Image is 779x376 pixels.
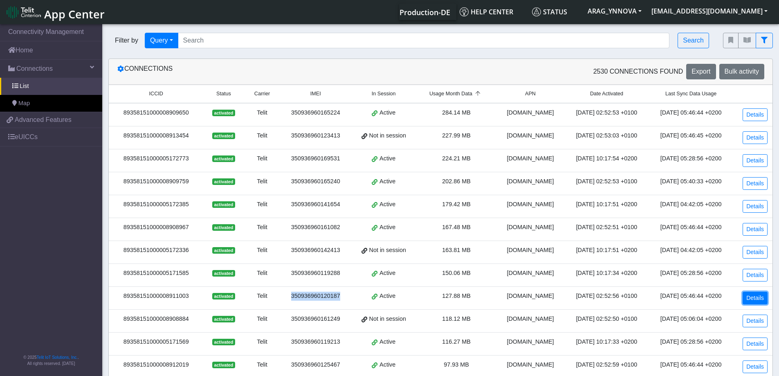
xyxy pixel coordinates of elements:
div: Telit [249,246,276,255]
div: Telit [249,177,276,186]
div: [DATE] 05:28:56 +0200 [654,154,728,163]
span: Usage Month Data [429,90,472,98]
div: [DATE] 05:06:04 +0200 [654,315,728,324]
span: 118.12 MB [442,315,471,322]
div: 89358151000008911003 [114,292,198,301]
span: Not in session [369,246,406,255]
a: Details [743,269,768,281]
div: [DOMAIN_NAME] [501,177,560,186]
span: 116.27 MB [442,338,471,345]
span: activated [212,293,235,299]
span: activated [212,224,235,231]
span: Date Activated [590,90,623,98]
a: Details [743,108,768,121]
div: Telit [249,269,276,278]
span: APN [525,90,536,98]
span: Not in session [369,131,406,140]
div: [DATE] 10:17:34 +0200 [569,269,644,278]
div: [DATE] 05:46:44 +0200 [654,223,728,232]
span: activated [212,201,235,208]
span: 284.14 MB [442,109,471,116]
span: In Session [372,90,396,98]
div: 89358151000005172336 [114,246,198,255]
div: [DATE] 04:42:05 +0200 [654,246,728,255]
span: activated [212,339,235,345]
div: 350936960161082 [285,223,346,232]
span: Status [216,90,231,98]
div: [DATE] 05:46:44 +0200 [654,360,728,369]
button: Search [678,33,709,48]
div: Telit [249,108,276,117]
div: Telit [249,292,276,301]
div: 350936960119213 [285,338,346,347]
span: Advanced Features [15,115,72,125]
div: 89358151000008912019 [114,360,198,369]
span: activated [212,155,235,162]
span: Active [379,360,395,369]
span: activated [212,110,235,116]
span: 127.88 MB [442,293,471,299]
div: Telit [249,131,276,140]
div: 89358151000005171569 [114,338,198,347]
span: Bulk activity [725,68,759,75]
div: 89358151000008909759 [114,177,198,186]
div: [DATE] 10:17:51 +0200 [569,200,644,209]
div: Telit [249,338,276,347]
div: 89358151000005172773 [114,154,198,163]
img: status.svg [532,7,541,16]
span: Filter by [108,36,145,45]
span: activated [212,133,235,139]
div: [DATE] 02:52:50 +0100 [569,315,644,324]
div: [DATE] 05:46:45 +0200 [654,131,728,140]
span: 163.81 MB [442,247,471,253]
span: Carrier [254,90,270,98]
div: Telit [249,223,276,232]
div: 350936960119288 [285,269,346,278]
span: activated [212,247,235,254]
a: Details [743,292,768,304]
a: Help center [456,4,529,20]
a: Details [743,246,768,259]
div: [DOMAIN_NAME] [501,223,560,232]
div: 89358151000005172385 [114,200,198,209]
span: activated [212,362,235,368]
span: 227.99 MB [442,132,471,139]
div: 350936960123413 [285,131,346,140]
span: 179.42 MB [442,201,471,207]
a: Details [743,200,768,213]
input: Search... [178,33,670,48]
a: App Center [7,3,103,21]
div: [DATE] 02:52:59 +0100 [569,360,644,369]
div: 350936960161249 [285,315,346,324]
div: 350936960169531 [285,154,346,163]
div: 89358151000008913454 [114,131,198,140]
div: [DATE] 10:17:54 +0200 [569,154,644,163]
button: Query [145,33,178,48]
div: [DATE] 02:52:51 +0100 [569,223,644,232]
div: 89358151000005171585 [114,269,198,278]
span: Last Sync Data Usage [665,90,716,98]
span: 167.48 MB [442,224,471,230]
div: [DATE] 04:42:05 +0200 [654,200,728,209]
img: logo-telit-cinterion-gw-new.png [7,6,41,19]
span: 2530 Connections found [593,67,683,77]
div: Telit [249,154,276,163]
div: [DATE] 02:53:03 +0100 [569,131,644,140]
span: Active [379,154,395,163]
span: Active [379,177,395,186]
div: [DATE] 02:52:53 +0100 [569,108,644,117]
span: 202.86 MB [442,178,471,185]
span: Connections [16,64,53,74]
button: ARAG_YNNOVA [583,4,647,18]
a: Details [743,360,768,373]
div: fitlers menu [723,33,773,48]
a: Your current platform instance [399,4,450,20]
div: [DATE] 05:28:56 +0200 [654,338,728,347]
div: 350936960120187 [285,292,346,301]
span: ICCID [149,90,163,98]
div: [DATE] 05:46:44 +0200 [654,108,728,117]
span: Map [18,99,30,108]
button: Export [686,64,716,79]
span: Active [379,223,395,232]
div: Connections [111,64,441,79]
